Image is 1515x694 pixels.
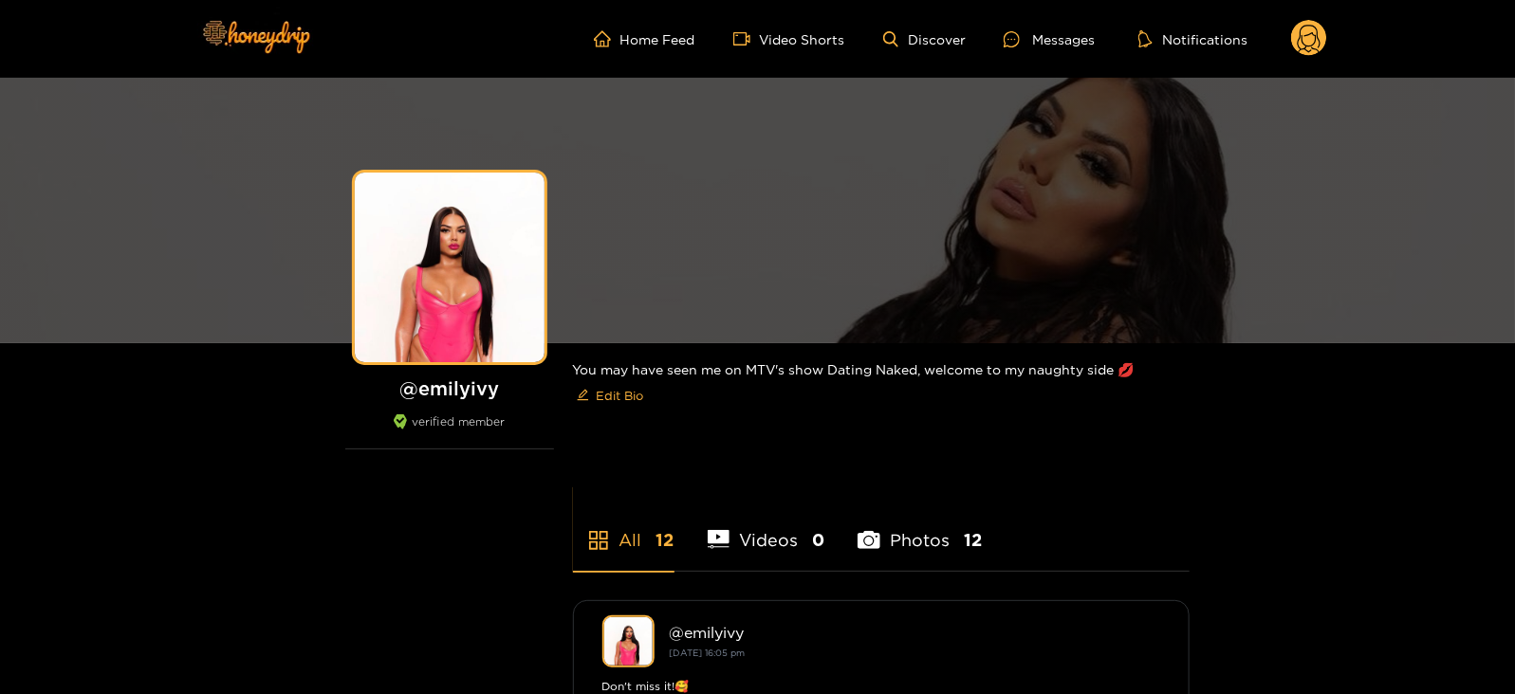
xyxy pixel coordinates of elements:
[573,485,674,571] li: All
[670,624,1160,641] div: @ emilyivy
[1133,29,1253,48] button: Notifications
[597,386,644,405] span: Edit Bio
[1004,28,1095,50] div: Messages
[964,528,982,552] span: 12
[594,30,695,47] a: Home Feed
[577,389,589,403] span: edit
[594,30,620,47] span: home
[670,648,746,658] small: [DATE] 16:05 pm
[587,529,610,552] span: appstore
[858,485,982,571] li: Photos
[883,31,966,47] a: Discover
[656,528,674,552] span: 12
[573,380,648,411] button: editEdit Bio
[602,615,655,667] img: emilyivy
[345,376,554,400] h1: @ emilyivy
[733,30,760,47] span: video-camera
[708,485,825,571] li: Videos
[733,30,845,47] a: Video Shorts
[573,343,1190,426] div: You may have seen me on MTV's show Dating Naked, welcome to my naughty side 💋
[812,528,824,552] span: 0
[345,414,554,449] div: verified member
